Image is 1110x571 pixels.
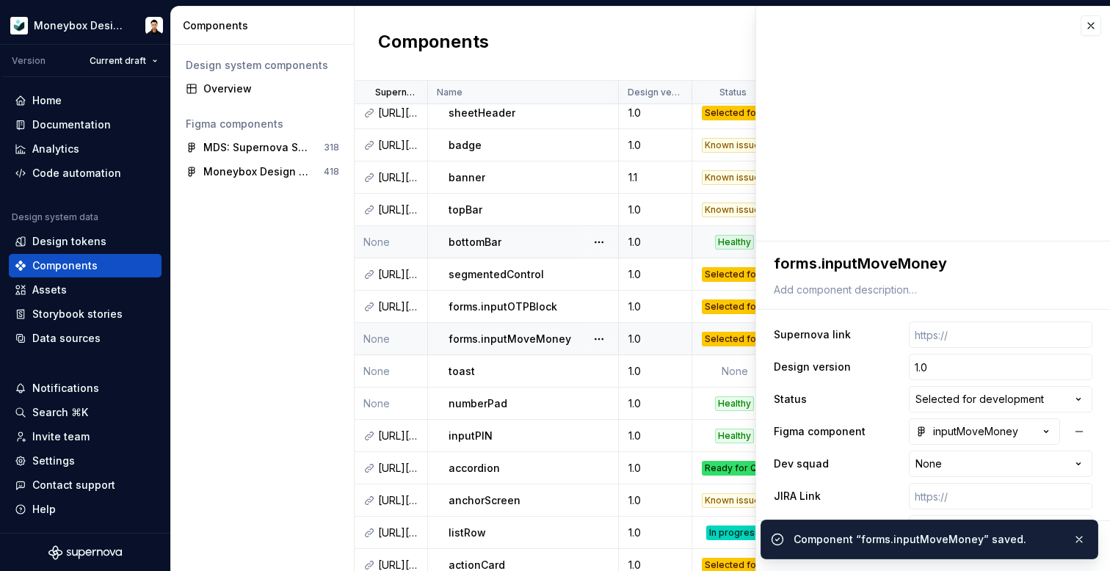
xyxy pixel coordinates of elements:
[32,381,99,396] div: Notifications
[9,137,162,161] a: Analytics
[9,230,162,253] a: Design tokens
[774,424,866,439] label: Figma component
[702,106,767,120] div: Selected for development
[32,454,75,468] div: Settings
[9,161,162,185] a: Code automation
[702,493,767,508] div: Known issues
[774,360,851,374] label: Design version
[9,302,162,326] a: Storybook stories
[620,138,691,153] div: 1.0
[702,267,767,282] div: Selected for development
[909,418,1060,445] button: inputMoveMoney
[620,461,691,476] div: 1.0
[719,87,747,98] p: Status
[10,17,28,34] img: 9de6ca4a-8ec4-4eed-b9a2-3d312393a40a.png
[620,170,691,185] div: 1.1
[774,489,821,503] label: JIRA Link
[203,140,313,155] div: MDS: Supernova Sync
[32,307,123,321] div: Storybook stories
[449,429,493,443] p: inputPIN
[378,525,418,540] div: [URL][DOMAIN_NAME]
[449,461,500,476] p: accordion
[620,525,691,540] div: 1.0
[909,321,1092,348] input: https://
[32,258,98,273] div: Components
[9,498,162,521] button: Help
[449,138,482,153] p: badge
[620,364,691,379] div: 1.0
[702,461,767,476] div: Ready for QA
[32,283,67,297] div: Assets
[324,166,339,178] div: 418
[355,226,428,258] td: None
[702,203,767,217] div: Known issues
[715,235,754,250] div: Healthy
[449,364,475,379] p: toast
[12,55,46,67] div: Version
[706,525,763,540] div: In progress
[620,396,691,411] div: 1.0
[774,327,851,342] label: Supernova link
[378,493,418,508] div: [URL][DOMAIN_NAME]
[437,87,462,98] p: Name
[909,354,1092,380] input: Empty
[692,355,777,388] td: None
[915,424,1018,439] div: inputMoveMoney
[378,267,418,282] div: [URL][DOMAIN_NAME]
[449,493,520,508] p: anchorScreen
[620,429,691,443] div: 1.0
[378,106,418,120] div: [URL][DOMAIN_NAME]
[449,332,571,346] p: forms.inputMoveMoney
[32,478,115,492] div: Contact support
[702,170,767,185] div: Known issues
[32,331,101,346] div: Data sources
[620,267,691,282] div: 1.0
[9,425,162,448] a: Invite team
[32,234,106,249] div: Design tokens
[620,493,691,508] div: 1.0
[378,299,418,314] div: [URL][DOMAIN_NAME]
[449,203,482,217] p: topBar
[90,55,146,67] span: Current draft
[628,87,680,98] p: Design version
[449,396,507,411] p: numberPad
[9,89,162,112] a: Home
[355,388,428,420] td: None
[9,401,162,424] button: Search ⌘K
[186,117,339,131] div: Figma components
[32,405,88,420] div: Search ⌘K
[324,142,339,153] div: 318
[449,299,557,314] p: forms.inputOTPBlock
[203,164,313,179] div: Moneybox Design System
[449,235,501,250] p: bottomBar
[756,7,1110,241] iframe: figma-embed
[34,18,128,33] div: Moneybox Design System
[9,113,162,137] a: Documentation
[620,106,691,120] div: 1.0
[9,377,162,400] button: Notifications
[9,327,162,350] a: Data sources
[794,532,1061,547] div: Component “forms.inputMoveMoney” saved.
[9,449,162,473] a: Settings
[702,332,767,346] div: Selected for development
[702,138,767,153] div: Known issues
[378,203,418,217] div: [URL][DOMAIN_NAME]
[774,392,807,407] label: Status
[186,58,339,73] div: Design system components
[32,93,62,108] div: Home
[449,525,486,540] p: listRow
[378,429,418,443] div: [URL][DOMAIN_NAME]
[3,10,167,41] button: Moneybox Design SystemDerek
[620,332,691,346] div: 1.0
[9,254,162,277] a: Components
[9,278,162,302] a: Assets
[48,545,122,560] svg: Supernova Logo
[449,267,544,282] p: segmentedControl
[12,211,98,223] div: Design system data
[715,429,754,443] div: Healthy
[32,429,90,444] div: Invite team
[620,299,691,314] div: 1.0
[145,17,163,34] img: Derek
[449,106,515,120] p: sheetHeader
